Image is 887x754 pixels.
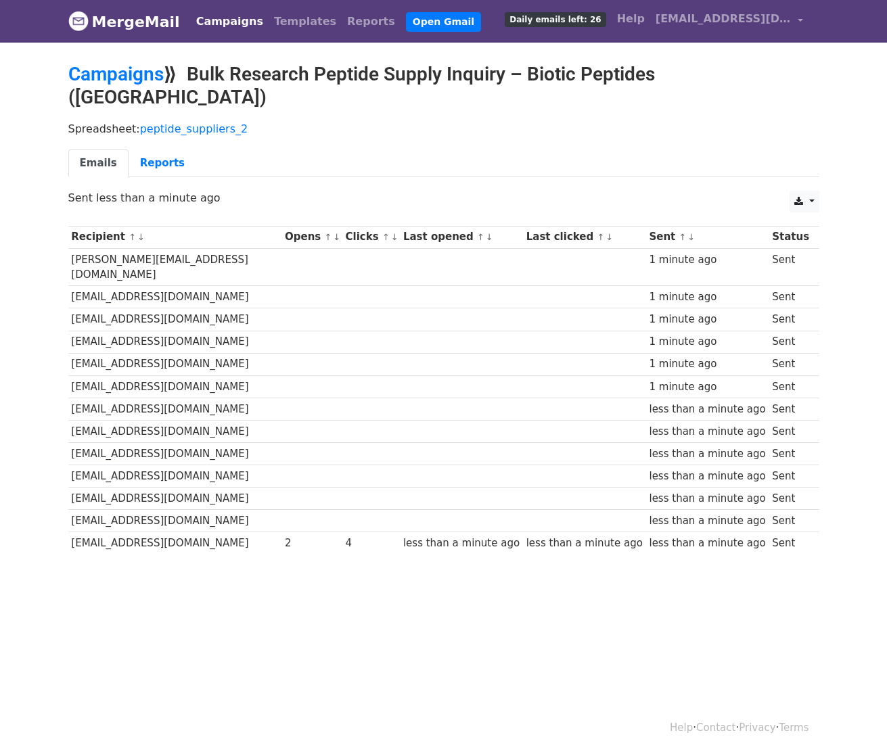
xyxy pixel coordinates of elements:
td: [EMAIL_ADDRESS][DOMAIN_NAME] [68,353,282,375]
h2: ⟫ Bulk Research Peptide Supply Inquiry – Biotic Peptides ([GEOGRAPHIC_DATA]) [68,63,819,108]
p: Spreadsheet: [68,122,819,136]
td: Sent [769,248,812,286]
a: Help [612,5,650,32]
th: Status [769,226,812,248]
a: Contact [696,722,735,734]
th: Recipient [68,226,282,248]
a: Reports [129,149,196,177]
a: Reports [342,8,401,35]
a: ↑ [325,232,332,242]
td: [PERSON_NAME][EMAIL_ADDRESS][DOMAIN_NAME] [68,248,282,286]
div: less than a minute ago [649,536,765,551]
a: ↑ [129,232,136,242]
div: 2 [285,536,339,551]
td: [EMAIL_ADDRESS][DOMAIN_NAME] [68,375,282,398]
div: less than a minute ago [649,446,765,462]
a: Emails [68,149,129,177]
div: less than a minute ago [403,536,520,551]
a: [EMAIL_ADDRESS][DOMAIN_NAME] [650,5,809,37]
a: Campaigns [191,8,269,35]
div: less than a minute ago [649,424,765,440]
td: Sent [769,465,812,488]
a: Privacy [739,722,775,734]
td: Sent [769,510,812,532]
span: Daily emails left: 26 [505,12,606,27]
td: [EMAIL_ADDRESS][DOMAIN_NAME] [68,510,282,532]
td: Sent [769,532,812,555]
td: [EMAIL_ADDRESS][DOMAIN_NAME] [68,465,282,488]
div: 4 [346,536,397,551]
a: ↑ [679,232,687,242]
div: less than a minute ago [649,469,765,484]
a: Daily emails left: 26 [499,5,611,32]
a: Templates [269,8,342,35]
div: 1 minute ago [649,289,765,305]
td: Sent [769,420,812,442]
td: [EMAIL_ADDRESS][DOMAIN_NAME] [68,532,282,555]
th: Sent [646,226,769,248]
td: [EMAIL_ADDRESS][DOMAIN_NAME] [68,398,282,420]
th: Last clicked [523,226,646,248]
td: Sent [769,286,812,308]
th: Opens [281,226,342,248]
a: Campaigns [68,63,164,85]
div: less than a minute ago [649,491,765,506]
td: Sent [769,488,812,510]
a: ↑ [597,232,605,242]
td: [EMAIL_ADDRESS][DOMAIN_NAME] [68,443,282,465]
a: Terms [779,722,809,734]
div: 1 minute ago [649,252,765,268]
td: [EMAIL_ADDRESS][DOMAIN_NAME] [68,308,282,331]
td: [EMAIL_ADDRESS][DOMAIN_NAME] [68,488,282,510]
span: [EMAIL_ADDRESS][DOMAIN_NAME] [656,11,791,27]
th: Clicks [342,226,400,248]
div: less than a minute ago [649,513,765,529]
a: ↑ [477,232,484,242]
td: Sent [769,353,812,375]
div: 1 minute ago [649,379,765,395]
td: [EMAIL_ADDRESS][DOMAIN_NAME] [68,331,282,353]
td: Sent [769,398,812,420]
img: MergeMail logo [68,11,89,31]
a: ↓ [333,232,340,242]
a: peptide_suppliers_2 [140,122,248,135]
a: MergeMail [68,7,180,36]
p: Sent less than a minute ago [68,191,819,205]
td: [EMAIL_ADDRESS][DOMAIN_NAME] [68,286,282,308]
a: ↓ [391,232,399,242]
div: 1 minute ago [649,312,765,327]
div: less than a minute ago [649,402,765,417]
a: ↓ [137,232,145,242]
td: Sent [769,375,812,398]
a: ↓ [687,232,695,242]
a: ↓ [606,232,613,242]
div: less than a minute ago [526,536,643,551]
a: Help [670,722,693,734]
a: ↑ [382,232,390,242]
td: Sent [769,331,812,353]
div: 1 minute ago [649,334,765,350]
td: Sent [769,308,812,331]
div: 1 minute ago [649,356,765,372]
td: Sent [769,443,812,465]
td: [EMAIL_ADDRESS][DOMAIN_NAME] [68,420,282,442]
th: Last opened [400,226,523,248]
a: ↓ [486,232,493,242]
a: Open Gmail [406,12,481,32]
